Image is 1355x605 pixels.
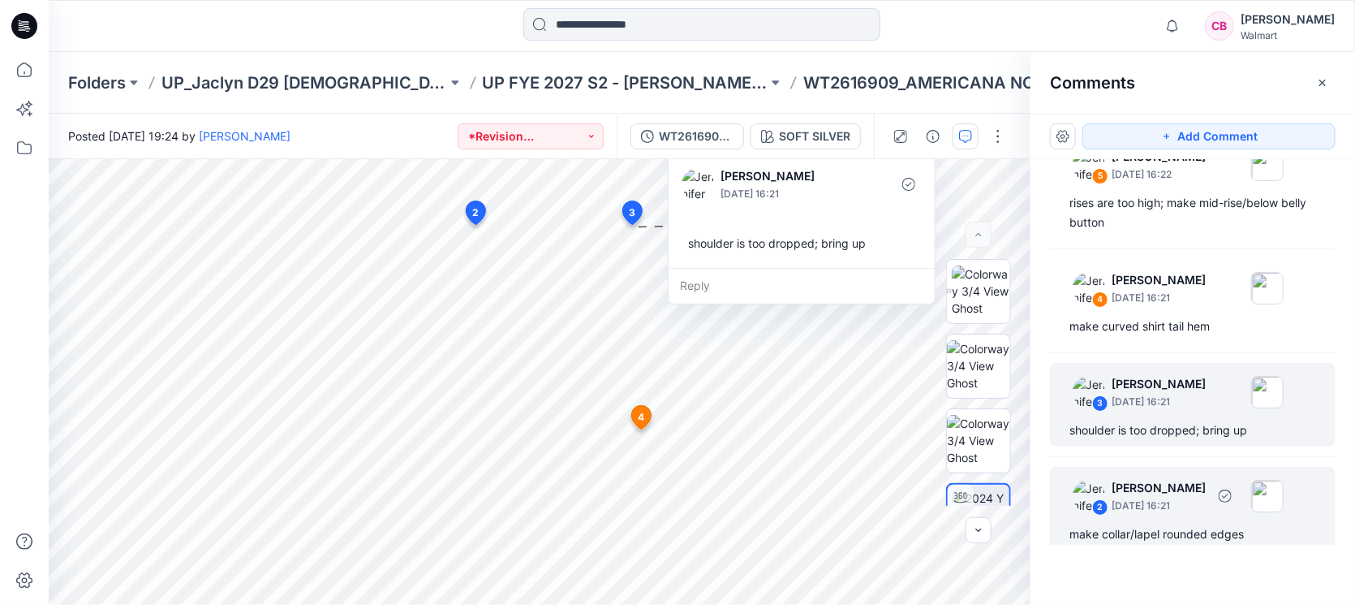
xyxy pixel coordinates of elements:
[952,266,1010,317] img: Colorway 3/4 View Ghost
[1069,421,1316,440] div: shoulder is too dropped; bring up
[1112,374,1206,394] p: [PERSON_NAME]
[1073,272,1105,305] img: Jennifer Yerkes
[1073,376,1105,408] img: Jennifer Yerkes
[1073,149,1105,181] img: Jennifer Yerkes
[1082,123,1336,149] button: Add Comment
[1092,499,1108,516] div: 2
[1050,73,1135,93] h2: Comments
[803,71,1089,94] p: WT2616909_AMERICANA NOTCH SET
[1092,395,1108,412] div: 3
[779,127,850,145] div: SOFT SILVER
[682,168,714,201] img: Jennifer Yerkes
[68,71,126,94] a: Folders
[1205,11,1234,41] div: CB
[1241,10,1335,29] div: [PERSON_NAME]
[721,186,853,202] p: [DATE] 16:21
[1112,270,1206,290] p: [PERSON_NAME]
[1112,478,1206,498] p: [PERSON_NAME]
[638,410,644,425] span: 4
[161,71,447,94] a: UP_Jaclyn D29 [DEMOGRAPHIC_DATA] Sleep
[659,127,733,145] div: WT2616909_ADM_Rev 2_AMERICANA NOTCH SET
[1069,317,1316,336] div: make curved shirt tail hem
[1069,525,1316,544] div: make collar/lapel rounded edges
[669,268,935,304] div: Reply
[1112,290,1206,306] p: [DATE] 16:21
[630,123,744,149] button: WT2616909_ADM_Rev 2_AMERICANA NOTCH SET
[947,415,1010,466] img: Colorway 3/4 View Ghost
[1112,394,1206,410] p: [DATE] 16:21
[1112,166,1206,183] p: [DATE] 16:22
[953,490,1009,541] img: 2024 Y 130 TT w Avatar
[199,129,290,143] a: [PERSON_NAME]
[472,205,479,220] span: 2
[1092,168,1108,184] div: 5
[483,71,768,94] a: UP FYE 2027 S2 - [PERSON_NAME] D29 [DEMOGRAPHIC_DATA] Sleepwear
[1241,29,1335,41] div: Walmart
[1073,480,1105,512] img: Jennifer Yerkes
[682,228,922,258] div: shoulder is too dropped; bring up
[920,123,946,149] button: Details
[1092,292,1108,308] div: 4
[1069,193,1316,232] div: rises are too high; make mid-rise/below belly button
[947,340,1010,391] img: Colorway 3/4 View Ghost
[68,127,290,145] span: Posted [DATE] 19:24 by
[751,123,861,149] button: SOFT SILVER
[1112,498,1206,514] p: [DATE] 16:21
[629,205,635,220] span: 3
[721,166,853,186] p: [PERSON_NAME]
